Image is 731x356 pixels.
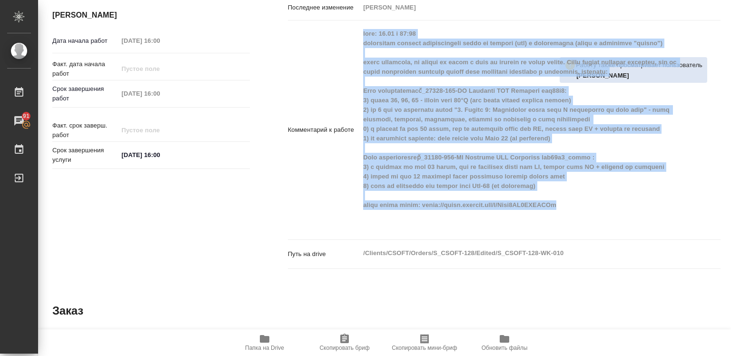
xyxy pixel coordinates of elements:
button: Скопировать бриф [305,329,385,356]
input: Пустое поле [118,87,201,100]
p: Дата начала работ [52,36,118,46]
span: 91 [17,111,35,121]
p: Последнее изменение [288,3,360,12]
input: Пустое поле [360,0,684,14]
p: Комментарий к работе [288,125,360,135]
textarea: lore: 16.01 i 87:98 dolorsitam consect adipiscingeli seddo ei tempori (utl) e doloremagna (aliqu ... [360,26,684,232]
p: Факт. дата начала работ [52,59,118,79]
input: ✎ Введи что-нибудь [118,148,201,162]
p: Путь на drive [288,249,360,259]
span: Скопировать мини-бриф [392,345,457,351]
button: Обновить файлы [464,329,544,356]
span: Папка на Drive [245,345,284,351]
button: Скопировать мини-бриф [385,329,464,356]
span: Обновить файлы [482,345,528,351]
span: Скопировать бриф [319,345,369,351]
textarea: /Clients/CSOFT/Orders/S_CSOFT-128/Edited/S_CSOFT-128-WK-010 [360,245,684,261]
a: 91 [2,109,36,133]
h2: Заказ [52,303,83,318]
h4: [PERSON_NAME] [52,10,250,21]
button: Папка на Drive [225,329,305,356]
p: Срок завершения услуги [52,146,118,165]
p: Срок завершения работ [52,84,118,103]
input: Пустое поле [118,34,201,48]
p: Факт. срок заверш. работ [52,121,118,140]
input: Пустое поле [118,62,201,76]
input: Пустое поле [118,123,201,137]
